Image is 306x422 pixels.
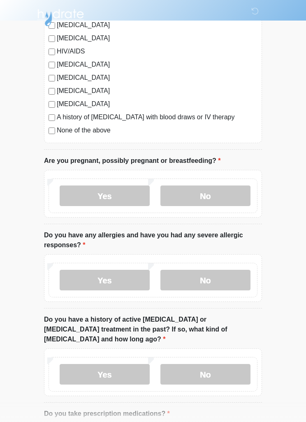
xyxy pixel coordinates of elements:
label: HIV/AIDS [57,46,257,56]
input: None of the above [49,128,55,134]
input: [MEDICAL_DATA] [49,62,55,68]
label: [MEDICAL_DATA] [57,99,257,109]
label: Yes [60,364,150,385]
label: Do you have any allergies and have you had any severe allergic responses? [44,230,262,250]
label: Yes [60,270,150,290]
label: None of the above [57,125,257,135]
input: [MEDICAL_DATA] [49,35,55,42]
label: Do you take prescription medications? [44,409,170,419]
label: No [160,270,250,290]
label: Are you pregnant, possibly pregnant or breastfeeding? [44,156,220,166]
label: A history of [MEDICAL_DATA] with blood draws or IV therapy [57,112,257,122]
label: [MEDICAL_DATA] [57,86,257,96]
input: HIV/AIDS [49,49,55,55]
label: No [160,185,250,206]
label: [MEDICAL_DATA] [57,33,257,43]
label: No [160,364,250,385]
label: [MEDICAL_DATA] [57,60,257,70]
label: Yes [60,185,150,206]
input: [MEDICAL_DATA] [49,101,55,108]
label: [MEDICAL_DATA] [57,73,257,83]
img: Hydrate IV Bar - Scottsdale Logo [36,6,85,27]
input: [MEDICAL_DATA] [49,75,55,81]
input: [MEDICAL_DATA] [49,88,55,95]
input: A history of [MEDICAL_DATA] with blood draws or IV therapy [49,114,55,121]
label: Do you have a history of active [MEDICAL_DATA] or [MEDICAL_DATA] treatment in the past? If so, wh... [44,315,262,344]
